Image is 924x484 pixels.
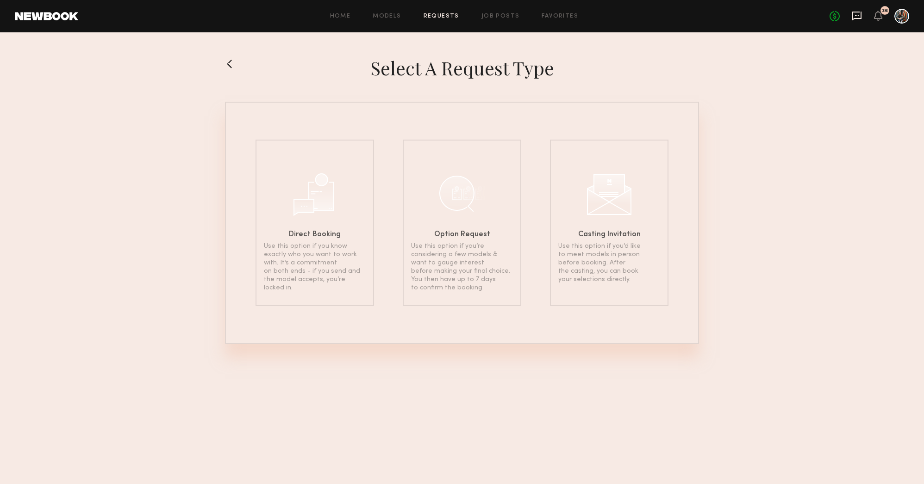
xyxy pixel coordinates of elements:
a: Favorites [542,13,578,19]
a: Option RequestUse this option if you’re considering a few models & want to gauge interest before ... [403,140,521,306]
h1: Select a Request Type [370,56,554,80]
a: Home [330,13,351,19]
h6: Direct Booking [289,231,341,239]
p: Use this option if you’d like to meet models in person before booking. After the casting, you can... [558,242,660,284]
a: Requests [424,13,459,19]
a: Models [373,13,401,19]
a: Casting InvitationUse this option if you’d like to meet models in person before booking. After th... [550,140,668,306]
a: Direct BookingUse this option if you know exactly who you want to work with. It’s a commitment on... [256,140,374,306]
p: Use this option if you know exactly who you want to work with. It’s a commitment on both ends - i... [264,242,366,292]
h6: Casting Invitation [578,231,641,239]
div: 36 [882,8,888,13]
a: Job Posts [481,13,520,19]
p: Use this option if you’re considering a few models & want to gauge interest before making your fi... [411,242,513,292]
h6: Option Request [434,231,490,239]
